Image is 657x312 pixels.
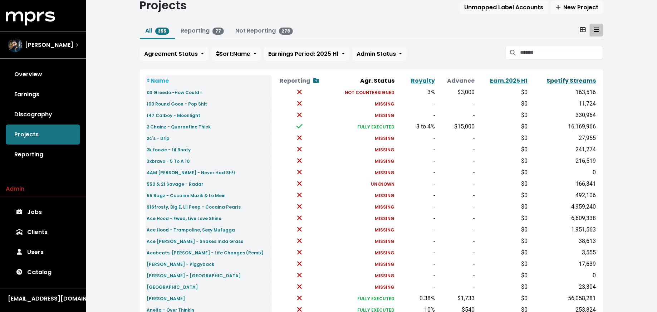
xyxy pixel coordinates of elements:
td: $0 [476,87,529,98]
td: $0 [476,247,529,258]
td: $0 [476,98,529,109]
a: mprs logo [6,14,55,22]
td: - [396,201,436,213]
a: 3xbravo - 5 To A 10 [147,157,190,165]
small: 147 Calboy - Moonlight [147,112,201,118]
td: - [396,132,436,144]
small: 550 & 21 Savage - Radar [147,181,204,187]
td: - [396,109,436,121]
td: $0 [476,178,529,190]
td: 216,519 [529,155,597,167]
svg: Card View [580,27,586,33]
small: 3xbravo - 5 To A 10 [147,158,190,164]
td: - [436,270,476,281]
a: 2k foozie - Lil Booty [147,145,191,153]
td: 17,639 [529,258,597,270]
a: 916frosty, Big E, Lil Peep - Cocaina Pearls [147,203,241,211]
small: MISSING [375,112,394,118]
a: Reporting77 [181,26,224,35]
a: Overview [6,64,80,84]
a: [PERSON_NAME] [147,294,185,302]
td: 11,724 [529,98,597,109]
small: [PERSON_NAME] - Piggyback [147,261,215,267]
td: $0 [476,132,529,144]
td: $0 [476,109,529,121]
button: Agreement Status [140,47,209,61]
a: 550 & 21 Savage - Radar [147,180,204,188]
small: Ace Hood - Fwea, Live Love Shine [147,215,222,221]
td: 27,955 [529,132,597,144]
button: Admin Status [352,47,407,61]
td: - [436,213,476,224]
td: - [436,235,476,247]
td: - [396,247,436,258]
small: MISSING [375,273,394,279]
a: Acobeats, [PERSON_NAME] - Life Changes (Remix) [147,248,264,257]
button: New Project [551,1,603,14]
td: 163,516 [529,87,597,98]
td: $0 [476,224,529,235]
td: - [436,190,476,201]
a: [GEOGRAPHIC_DATA] [147,283,198,291]
small: UNKNOWN [371,181,394,187]
a: Spotify Streams [547,77,596,85]
td: - [436,247,476,258]
a: [PERSON_NAME] - Piggyback [147,260,215,268]
td: $0 [476,258,529,270]
div: [EMAIL_ADDRESS][DOMAIN_NAME] [8,294,78,303]
td: $0 [476,201,529,213]
button: Earnings Period: 2025 H1 [264,47,349,61]
td: $0 [476,213,529,224]
td: - [396,144,436,155]
td: - [436,224,476,235]
svg: Table View [594,27,599,33]
td: $0 [476,155,529,167]
a: Ace Hood - Trampoline, Sexy Mufugga [147,225,235,234]
td: - [436,167,476,178]
span: Unmapped Label Accounts [465,3,544,11]
td: 241,274 [529,144,597,155]
small: Ace Hood - Trampoline, Sexy Mufugga [147,227,235,233]
a: 4AM [PERSON_NAME] - Never Had Sh!t [147,168,236,176]
a: 2 Chainz - Quarantine Thick [147,122,211,131]
small: 03 Greedo -How Could I [147,89,202,96]
td: $0 [476,270,529,281]
small: 2 Chainz - Quarantine Thick [147,124,211,130]
td: $0 [476,235,529,247]
td: $0 [476,281,529,293]
td: - [436,201,476,213]
a: Users [6,242,80,262]
a: Clients [6,222,80,242]
td: 1,951,563 [529,224,597,235]
td: 166,341 [529,178,597,190]
small: [GEOGRAPHIC_DATA] [147,284,198,290]
small: 4AM [PERSON_NAME] - Never Had Sh!t [147,170,236,176]
a: [PERSON_NAME] - [GEOGRAPHIC_DATA] [147,271,241,279]
td: - [396,235,436,247]
td: - [436,155,476,167]
a: Ace [PERSON_NAME] - Snakes Inda Grass [147,237,244,245]
th: Name [146,75,272,87]
input: Search projects [520,46,603,59]
small: 55 Bagz - Cocaine Muzik & Lo Mein [147,192,226,199]
small: Acobeats, [PERSON_NAME] - Life Changes (Remix) [147,250,264,256]
th: Reporting [272,75,327,87]
span: Agreement Status [144,50,198,58]
td: - [396,167,436,178]
td: 0 [529,167,597,178]
td: 38,613 [529,235,597,247]
td: - [436,109,476,121]
span: $1,733 [457,295,475,302]
small: MISSING [375,158,394,164]
button: Sort:Name [211,47,261,61]
td: - [396,258,436,270]
td: 3 to 4% [396,121,436,132]
small: 2c's - Drip [147,135,170,141]
small: 100 Round Goon - Pop Shit [147,101,207,107]
a: 147 Calboy - Moonlight [147,111,201,119]
small: FULLY EXECUTED [357,296,394,302]
a: Earnings [6,84,80,104]
small: MISSING [375,170,394,176]
td: 3% [396,87,436,98]
td: - [436,258,476,270]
